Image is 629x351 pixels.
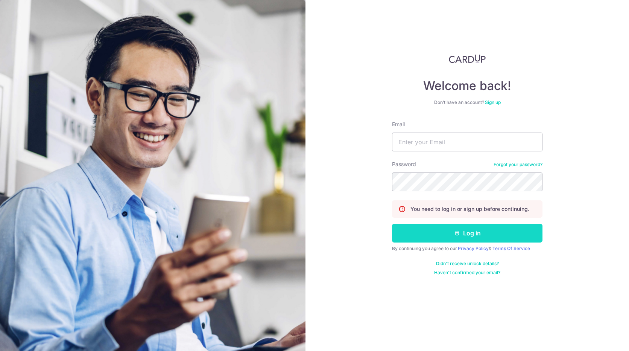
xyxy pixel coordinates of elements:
a: Haven't confirmed your email? [434,270,500,276]
a: Didn't receive unlock details? [436,261,499,267]
p: You need to log in or sign up before continuing. [410,205,529,213]
div: Don’t have an account? [392,99,542,105]
a: Sign up [485,99,501,105]
div: By continuing you agree to our & [392,246,542,252]
label: Email [392,121,405,128]
a: Privacy Policy [458,246,489,251]
button: Log in [392,224,542,243]
h4: Welcome back! [392,78,542,93]
a: Terms Of Service [492,246,530,251]
img: CardUp Logo [449,54,486,63]
label: Password [392,160,416,168]
input: Enter your Email [392,133,542,151]
a: Forgot your password? [494,162,542,168]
